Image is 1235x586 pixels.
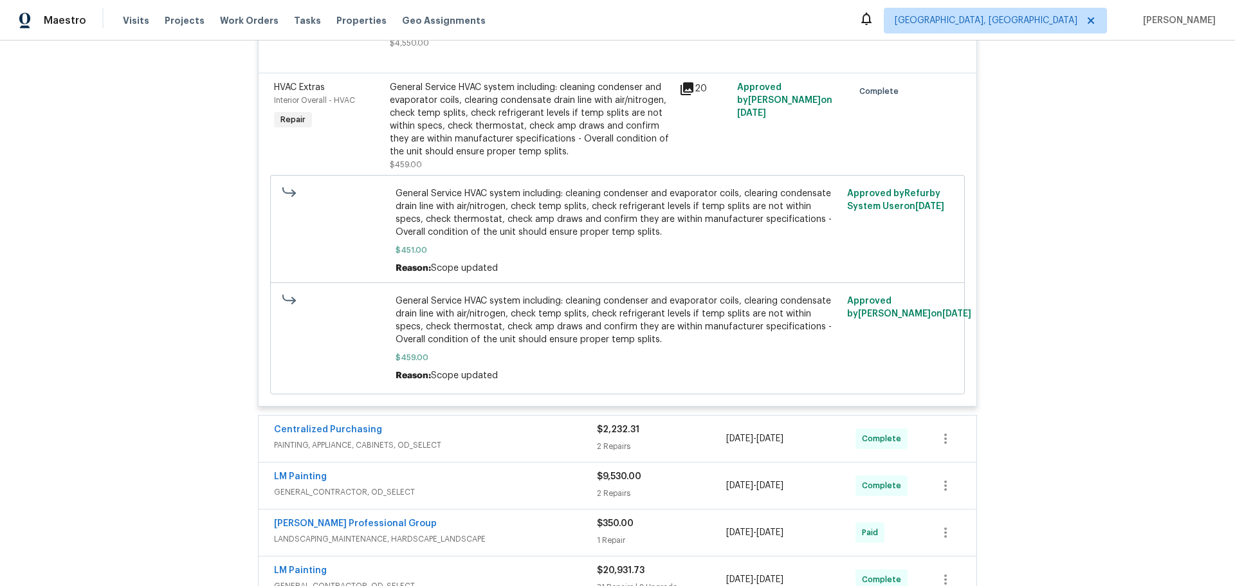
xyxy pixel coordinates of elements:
[847,189,944,211] span: Approved by Refurby System User on
[726,573,783,586] span: -
[396,244,840,257] span: $451.00
[679,81,729,96] div: 20
[862,479,906,492] span: Complete
[756,434,783,443] span: [DATE]
[756,575,783,584] span: [DATE]
[396,351,840,364] span: $459.00
[597,440,726,453] div: 2 Repairs
[726,575,753,584] span: [DATE]
[123,14,149,27] span: Visits
[942,309,971,318] span: [DATE]
[44,14,86,27] span: Maestro
[165,14,205,27] span: Projects
[274,519,437,528] a: [PERSON_NAME] Professional Group
[895,14,1077,27] span: [GEOGRAPHIC_DATA], [GEOGRAPHIC_DATA]
[726,432,783,445] span: -
[274,486,597,499] span: GENERAL_CONTRACTOR, OD_SELECT
[275,113,311,126] span: Repair
[862,432,906,445] span: Complete
[726,479,783,492] span: -
[396,187,840,239] span: General Service HVAC system including: cleaning condenser and evaporator coils, clearing condensa...
[274,425,382,434] a: Centralized Purchasing
[597,534,726,547] div: 1 Repair
[336,14,387,27] span: Properties
[431,371,498,380] span: Scope updated
[274,533,597,545] span: LANDSCAPING_MAINTENANCE, HARDSCAPE_LANDSCAPE
[726,434,753,443] span: [DATE]
[597,566,645,575] span: $20,931.73
[274,472,327,481] a: LM Painting
[737,83,832,118] span: Approved by [PERSON_NAME] on
[274,439,597,452] span: PAINTING, APPLIANCE, CABINETS, OD_SELECT
[859,85,904,98] span: Complete
[862,526,883,539] span: Paid
[396,295,840,346] span: General Service HVAC system including: cleaning condenser and evaporator coils, clearing condensa...
[756,481,783,490] span: [DATE]
[726,526,783,539] span: -
[597,487,726,500] div: 2 Repairs
[220,14,279,27] span: Work Orders
[431,264,498,273] span: Scope updated
[274,83,325,92] span: HVAC Extras
[402,14,486,27] span: Geo Assignments
[726,528,753,537] span: [DATE]
[294,16,321,25] span: Tasks
[847,297,971,318] span: Approved by [PERSON_NAME] on
[396,264,431,273] span: Reason:
[737,109,766,118] span: [DATE]
[862,573,906,586] span: Complete
[597,472,641,481] span: $9,530.00
[274,566,327,575] a: LM Painting
[390,39,429,47] span: $4,550.00
[756,528,783,537] span: [DATE]
[597,425,639,434] span: $2,232.31
[396,371,431,380] span: Reason:
[390,81,672,158] div: General Service HVAC system including: cleaning condenser and evaporator coils, clearing condensa...
[274,96,355,104] span: Interior Overall - HVAC
[915,202,944,211] span: [DATE]
[597,519,634,528] span: $350.00
[1138,14,1216,27] span: [PERSON_NAME]
[390,161,422,169] span: $459.00
[726,481,753,490] span: [DATE]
